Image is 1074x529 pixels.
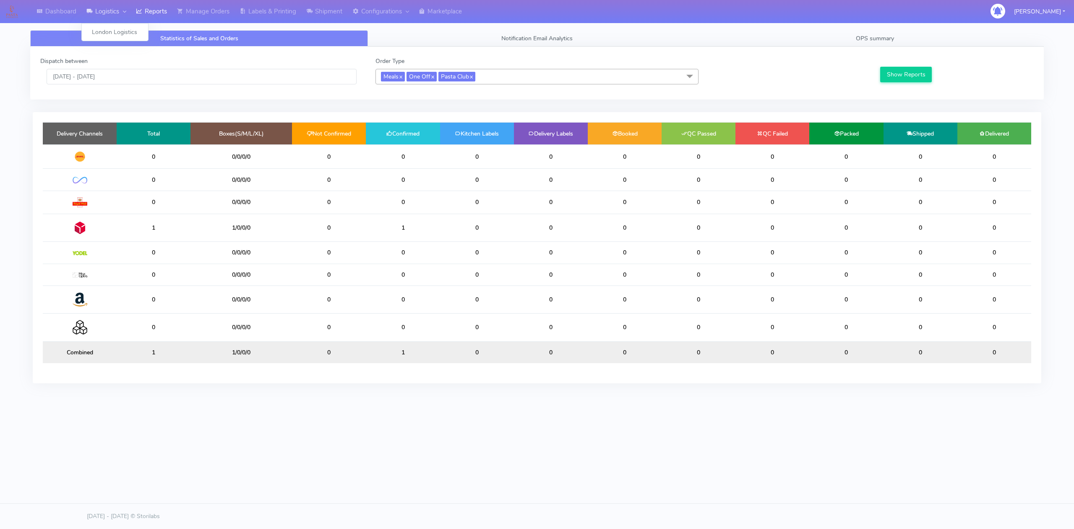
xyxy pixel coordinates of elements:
[73,197,87,207] img: Royal Mail
[588,242,662,264] td: 0
[957,214,1031,241] td: 0
[735,191,809,214] td: 0
[514,144,588,169] td: 0
[588,285,662,313] td: 0
[117,242,190,264] td: 0
[884,169,957,191] td: 0
[588,341,662,363] td: 0
[735,314,809,341] td: 0
[884,242,957,264] td: 0
[73,292,87,307] img: Amazon
[117,144,190,169] td: 0
[662,214,735,241] td: 0
[662,264,735,285] td: 0
[514,242,588,264] td: 0
[588,264,662,285] td: 0
[884,314,957,341] td: 0
[501,34,573,42] span: Notification Email Analytics
[190,144,292,169] td: 0/0/0/0
[588,314,662,341] td: 0
[588,144,662,169] td: 0
[514,191,588,214] td: 0
[366,123,440,144] td: Confirmed
[440,123,514,144] td: Kitchen Labels
[514,214,588,241] td: 0
[117,191,190,214] td: 0
[73,272,87,278] img: MaxOptra
[957,264,1031,285] td: 0
[190,123,292,144] td: Boxes(S/M/L/XL)
[190,242,292,264] td: 0/0/0/0
[735,285,809,313] td: 0
[662,144,735,169] td: 0
[809,169,883,191] td: 0
[957,242,1031,264] td: 0
[292,123,366,144] td: Not Confirmed
[440,314,514,341] td: 0
[1008,3,1071,20] button: [PERSON_NAME]
[957,285,1031,313] td: 0
[438,72,475,81] span: Pasta Club
[190,314,292,341] td: 0/0/0/0
[366,242,440,264] td: 0
[880,67,932,82] button: Show Reports
[735,123,809,144] td: QC Failed
[292,144,366,169] td: 0
[440,191,514,214] td: 0
[514,169,588,191] td: 0
[662,285,735,313] td: 0
[440,169,514,191] td: 0
[117,264,190,285] td: 0
[884,123,957,144] td: Shipped
[957,169,1031,191] td: 0
[884,144,957,169] td: 0
[514,285,588,313] td: 0
[366,169,440,191] td: 0
[514,314,588,341] td: 0
[957,144,1031,169] td: 0
[957,191,1031,214] td: 0
[292,242,366,264] td: 0
[366,341,440,363] td: 1
[735,242,809,264] td: 0
[366,264,440,285] td: 0
[190,191,292,214] td: 0/0/0/0
[381,72,405,81] span: Meals
[662,242,735,264] td: 0
[957,341,1031,363] td: 0
[884,285,957,313] td: 0
[292,191,366,214] td: 0
[292,214,366,241] td: 0
[735,214,809,241] td: 0
[440,242,514,264] td: 0
[375,57,404,65] label: Order Type
[809,314,883,341] td: 0
[117,314,190,341] td: 0
[292,285,366,313] td: 0
[856,34,894,42] span: OPS summary
[662,123,735,144] td: QC Passed
[588,191,662,214] td: 0
[809,341,883,363] td: 0
[117,214,190,241] td: 1
[809,264,883,285] td: 0
[73,177,87,184] img: OnFleet
[588,214,662,241] td: 0
[809,123,883,144] td: Packed
[399,72,402,81] a: x
[809,214,883,241] td: 0
[440,144,514,169] td: 0
[73,151,87,162] img: DHL
[735,144,809,169] td: 0
[735,169,809,191] td: 0
[366,314,440,341] td: 0
[514,341,588,363] td: 0
[884,341,957,363] td: 0
[440,341,514,363] td: 0
[662,191,735,214] td: 0
[292,314,366,341] td: 0
[514,123,588,144] td: Delivery Labels
[160,34,238,42] span: Statistics of Sales and Orders
[884,264,957,285] td: 0
[662,341,735,363] td: 0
